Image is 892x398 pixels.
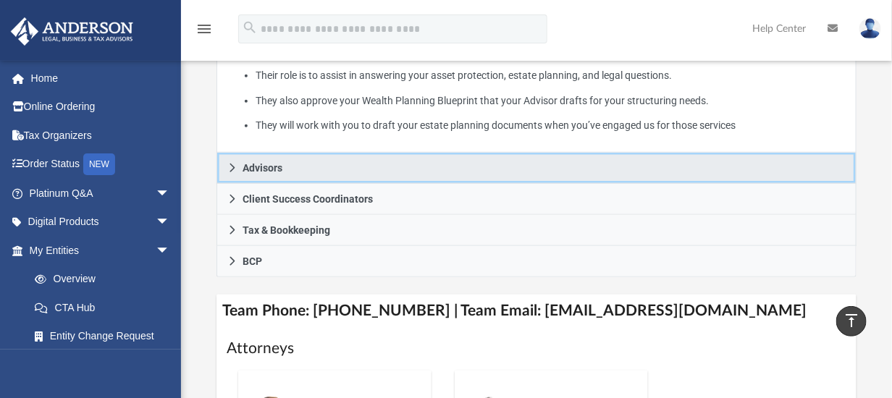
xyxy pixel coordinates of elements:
a: Entity Change Request [20,322,192,351]
span: Tax & Bookkeeping [243,225,330,235]
i: vertical_align_top [843,312,860,329]
h4: Team Phone: [PHONE_NUMBER] | Team Email: [EMAIL_ADDRESS][DOMAIN_NAME] [216,295,857,327]
a: Order StatusNEW [10,150,192,179]
a: Tax & Bookkeeping [216,215,857,246]
div: Attorneys & Paralegals [216,7,857,153]
a: vertical_align_top [836,306,867,336]
span: Advisors [243,163,282,173]
a: Tax Organizers [10,121,192,150]
a: Overview [20,265,192,294]
a: menu [195,27,213,38]
h1: Attorneys [227,338,846,359]
li: They will work with you to draft your estate planning documents when you’ve engaged us for those ... [256,117,846,135]
span: arrow_drop_down [156,179,185,208]
div: NEW [83,153,115,175]
a: Client Success Coordinators [216,184,857,215]
a: Home [10,64,192,93]
img: User Pic [859,18,881,39]
li: Their role is to assist in answering your asset protection, estate planning, and legal questions. [256,67,846,85]
a: BCP [216,246,857,277]
span: Client Success Coordinators [243,194,373,204]
a: Advisors [216,153,857,184]
a: Online Ordering [10,93,192,122]
a: Digital Productsarrow_drop_down [10,208,192,237]
a: Platinum Q&Aarrow_drop_down [10,179,192,208]
li: They also approve your Wealth Planning Blueprint that your Advisor drafts for your structuring ne... [256,92,846,110]
span: arrow_drop_down [156,236,185,266]
a: CTA Hub [20,293,192,322]
i: search [242,20,258,35]
p: What My Attorneys & Paralegals Do: [227,17,846,135]
img: Anderson Advisors Platinum Portal [7,17,138,46]
span: arrow_drop_down [156,208,185,237]
span: BCP [243,256,262,266]
a: My Entitiesarrow_drop_down [10,236,192,265]
i: menu [195,20,213,38]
